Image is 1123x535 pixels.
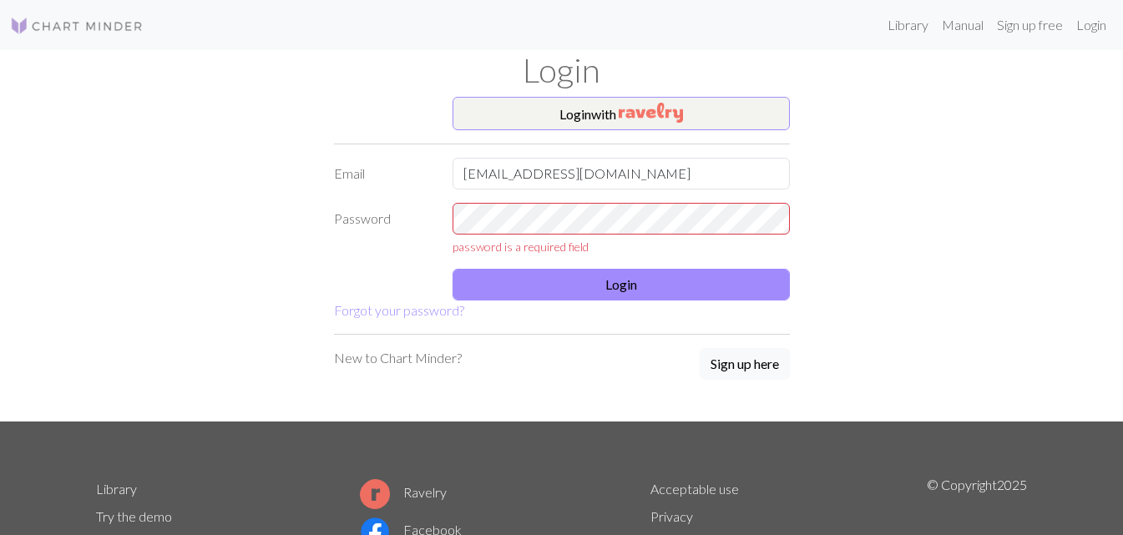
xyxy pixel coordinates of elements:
a: Library [881,8,935,42]
a: Ravelry [360,484,447,500]
a: Library [96,481,137,497]
button: Loginwith [453,97,790,130]
label: Password [324,203,443,255]
a: Sign up here [700,348,790,381]
a: Acceptable use [650,481,739,497]
a: Privacy [650,508,693,524]
img: Ravelry [619,103,683,123]
img: Ravelry logo [360,479,390,509]
a: Manual [935,8,990,42]
a: Forgot your password? [334,302,464,318]
button: Sign up here [700,348,790,380]
h1: Login [86,50,1038,90]
button: Login [453,269,790,300]
p: New to Chart Minder? [334,348,462,368]
a: Try the demo [96,508,172,524]
a: Login [1070,8,1113,42]
img: Logo [10,16,144,36]
div: password is a required field [453,238,790,255]
a: Sign up free [990,8,1070,42]
label: Email [324,158,443,189]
